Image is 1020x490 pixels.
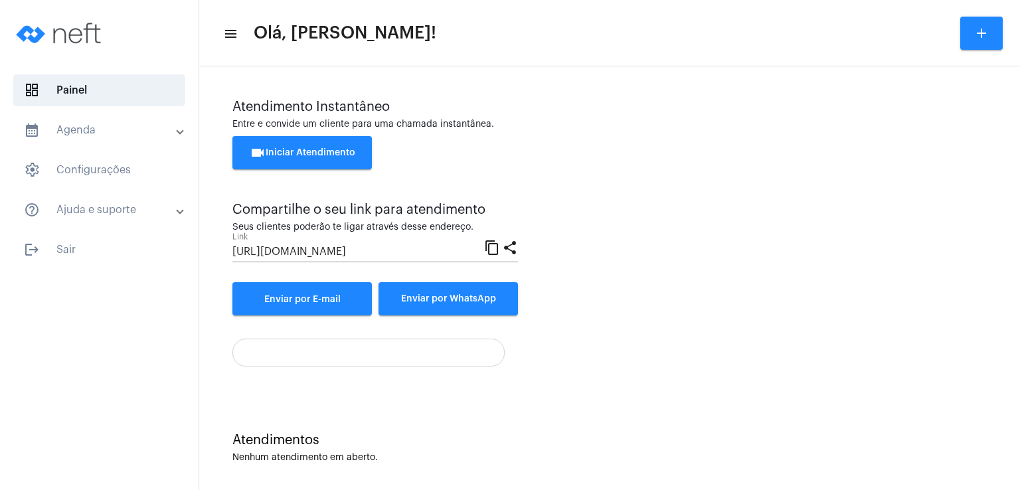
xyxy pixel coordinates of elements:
span: Configurações [13,154,185,186]
mat-icon: add [974,25,989,41]
div: Entre e convide um cliente para uma chamada instantânea. [232,120,987,129]
mat-expansion-panel-header: sidenav iconAjuda e suporte [8,194,199,226]
img: logo-neft-novo-2.png [11,7,110,60]
mat-icon: videocam [250,145,266,161]
mat-icon: share [502,239,518,255]
span: Enviar por WhatsApp [401,294,496,303]
mat-icon: content_copy [484,239,500,255]
mat-icon: sidenav icon [24,122,40,138]
div: Compartilhe o seu link para atendimento [232,203,518,217]
span: Sair [13,234,185,266]
span: Iniciar Atendimento [250,148,355,157]
button: Enviar por WhatsApp [379,282,518,315]
a: Enviar por E-mail [232,282,372,315]
button: Iniciar Atendimento [232,136,372,169]
div: Atendimentos [232,433,987,448]
div: Nenhum atendimento em aberto. [232,453,987,463]
div: Atendimento Instantâneo [232,100,987,114]
span: Enviar por E-mail [264,295,341,304]
mat-panel-title: Ajuda e suporte [24,202,177,218]
span: sidenav icon [24,82,40,98]
mat-expansion-panel-header: sidenav iconAgenda [8,114,199,146]
span: Painel [13,74,185,106]
div: Seus clientes poderão te ligar através desse endereço. [232,222,518,232]
span: Olá, [PERSON_NAME]! [254,23,436,44]
span: sidenav icon [24,162,40,178]
mat-icon: sidenav icon [223,26,236,42]
mat-panel-title: Agenda [24,122,177,138]
mat-icon: sidenav icon [24,242,40,258]
mat-icon: sidenav icon [24,202,40,218]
